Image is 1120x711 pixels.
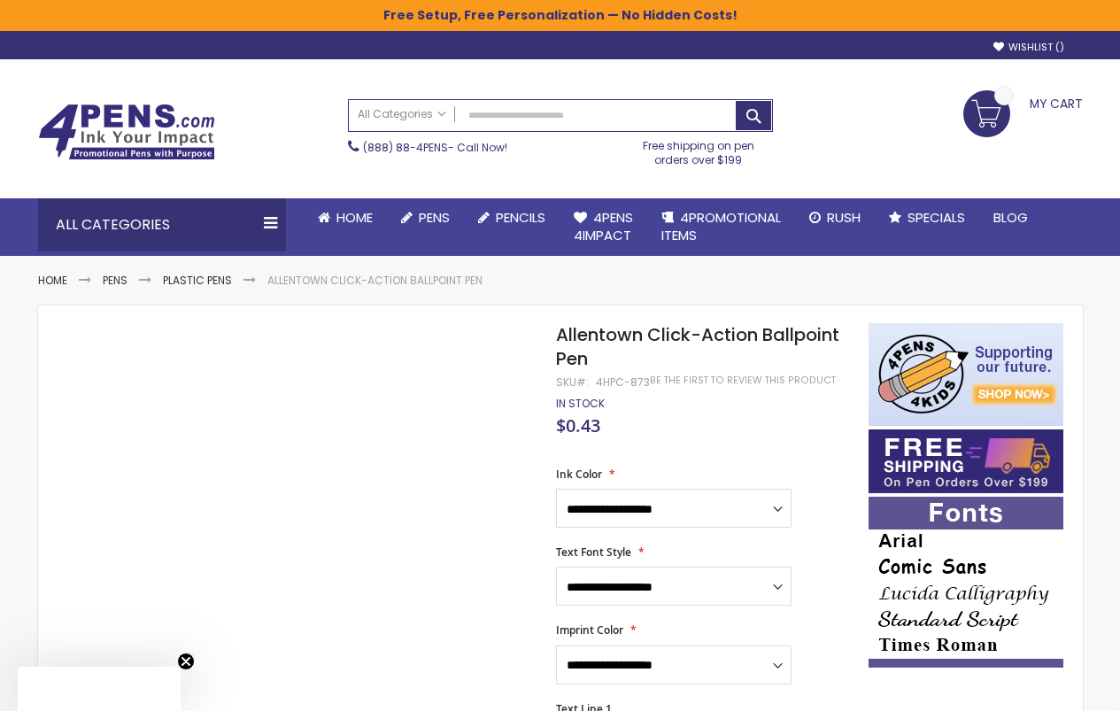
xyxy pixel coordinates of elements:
span: Imprint Color [556,622,623,638]
a: Blog [979,198,1042,237]
div: Free shipping on pen orders over $199 [624,132,773,167]
div: Availability [556,397,605,411]
span: 4Pens 4impact [574,208,633,244]
span: Pens [419,208,450,227]
a: 4Pens4impact [560,198,647,256]
span: $0.43 [556,413,600,437]
a: Home [304,198,387,237]
span: 4PROMOTIONAL ITEMS [661,208,781,244]
a: Pencils [464,198,560,237]
a: Pens [103,273,127,288]
img: Free shipping on orders over $199 [869,429,1063,493]
strong: SKU [556,375,589,390]
a: (888) 88-4PENS [363,140,448,155]
a: Be the first to review this product [650,374,836,387]
span: Pencils [496,208,545,227]
div: All Categories [38,198,286,251]
span: Blog [993,208,1028,227]
a: Wishlist [993,41,1064,54]
img: font-personalization-examples [869,497,1063,668]
a: 4PROMOTIONALITEMS [647,198,795,256]
span: Home [336,208,373,227]
span: - Call Now! [363,140,507,155]
span: Specials [908,208,965,227]
div: 4HPC-873 [596,375,650,390]
a: All Categories [349,100,455,129]
span: Allentown Click-Action Ballpoint Pen [556,322,839,371]
span: All Categories [358,107,446,121]
button: Close teaser [177,653,195,670]
span: Text Font Style [556,545,631,560]
span: Rush [827,208,861,227]
a: Specials [875,198,979,237]
img: 4pens 4 kids [869,323,1063,426]
span: In stock [556,396,605,411]
a: Home [38,273,67,288]
li: Allentown Click-Action Ballpoint Pen [267,274,483,288]
span: Ink Color [556,467,602,482]
a: Plastic Pens [163,273,232,288]
img: 4Pens Custom Pens and Promotional Products [38,104,215,160]
div: Close teaser [18,667,181,711]
a: Rush [795,198,875,237]
a: Pens [387,198,464,237]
